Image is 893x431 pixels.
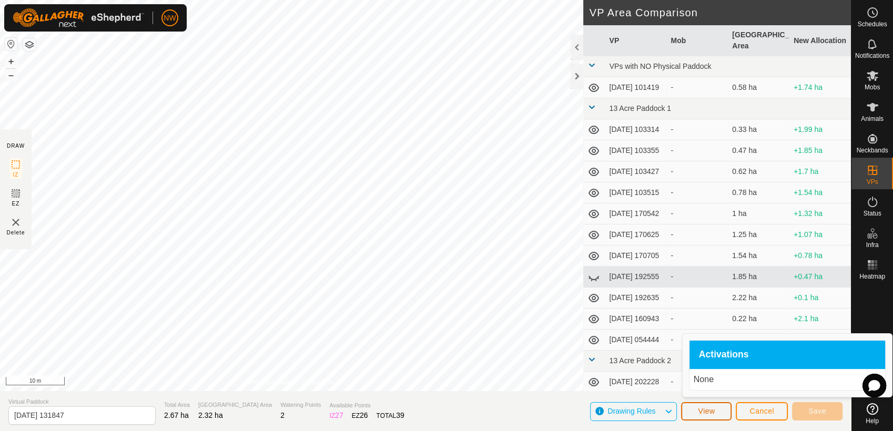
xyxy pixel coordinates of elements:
td: 0.78 ha [728,182,789,203]
a: Privacy Policy [250,377,289,387]
th: Mob [666,25,728,56]
span: IZ [13,171,19,179]
span: 13 Acre Paddock 2 [610,356,672,365]
span: Total Area [164,401,190,409]
td: +2.1 ha [789,309,851,330]
td: [DATE] 170625 [605,224,667,245]
td: 0.22 ha [728,309,789,330]
div: - [671,292,724,303]
td: [DATE] 160943 [605,309,667,330]
td: 2.22 ha [728,288,789,309]
a: Help [851,399,893,428]
img: VP [9,216,22,229]
td: +1.85 ha [789,140,851,161]
div: - [671,145,724,156]
span: 39 [396,411,404,419]
td: 1 ha [728,203,789,224]
span: Heatmap [859,273,885,280]
td: [DATE] 103515 [605,182,667,203]
span: 2 [280,411,285,419]
h2: VP Area Comparison [590,6,851,19]
button: Map Layers [23,38,36,51]
span: Schedules [857,21,887,27]
td: 0.58 ha [728,77,789,98]
td: +1.32 ha [789,203,851,224]
span: Neckbands [856,147,888,153]
p: None [694,373,881,386]
td: +1.74 ha [789,77,851,98]
div: EZ [352,410,368,421]
span: Save [808,407,826,415]
span: Available Points [329,401,404,410]
td: +0.1 ha [789,288,851,309]
td: +1.7 ha [789,161,851,182]
td: +0.47 ha [789,266,851,288]
a: Contact Us [302,377,333,387]
td: 1.25 ha [728,224,789,245]
td: +1.54 ha [789,182,851,203]
div: IZ [329,410,343,421]
td: [DATE] 192635 [605,288,667,309]
div: - [671,166,724,177]
td: +1.07 ha [789,224,851,245]
span: Status [863,210,881,217]
td: [DATE] 170542 [605,203,667,224]
td: [DATE] 054444 [605,330,667,351]
div: - [671,208,724,219]
div: - [671,187,724,198]
span: EZ [12,200,20,208]
th: VP [605,25,667,56]
span: Activations [699,350,749,360]
span: 13 Acre Paddock 1 [610,104,672,112]
div: - [671,313,724,324]
span: 26 [360,411,368,419]
span: VPs with NO Physical Paddock [610,62,712,70]
div: - [671,124,724,135]
div: DRAW [7,142,25,150]
div: TOTAL [377,410,404,421]
td: 1.85 ha [728,330,789,351]
div: - [671,250,724,261]
td: [DATE] 103314 [605,119,667,140]
span: NW [164,13,176,24]
td: [DATE] 170705 [605,245,667,266]
span: View [698,407,715,415]
button: Save [792,402,843,420]
td: 1.85 ha [728,266,789,288]
button: View [681,402,732,420]
span: Cancel [749,407,774,415]
span: Mobs [865,84,880,90]
span: Notifications [855,53,889,59]
td: +1.99 ha [789,119,851,140]
button: Reset Map [5,38,17,50]
td: 0.47 ha [728,140,789,161]
th: [GEOGRAPHIC_DATA] Area [728,25,789,56]
td: +0.47 ha [789,330,851,351]
td: 0.62 ha [728,161,789,182]
span: 2.67 ha [164,411,189,419]
th: New Allocation [789,25,851,56]
span: 27 [335,411,343,419]
span: 2.32 ha [198,411,223,419]
td: [DATE] 103427 [605,161,667,182]
div: - [671,229,724,240]
div: - [671,334,724,345]
span: [GEOGRAPHIC_DATA] Area [198,401,272,409]
div: - [671,271,724,282]
button: Cancel [736,402,788,420]
td: [DATE] 192555 [605,266,667,288]
td: +0.78 ha [789,245,851,266]
button: + [5,55,17,68]
span: Infra [866,242,878,248]
span: VPs [866,179,878,185]
span: Animals [861,116,884,122]
span: Help [866,418,879,424]
span: Virtual Paddock [8,397,156,406]
button: – [5,69,17,81]
td: [DATE] 202228 [605,372,667,393]
div: - [671,82,724,93]
span: Delete [7,229,25,237]
img: Gallagher Logo [13,8,144,27]
span: Watering Points [280,401,321,409]
td: [DATE] 101419 [605,77,667,98]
